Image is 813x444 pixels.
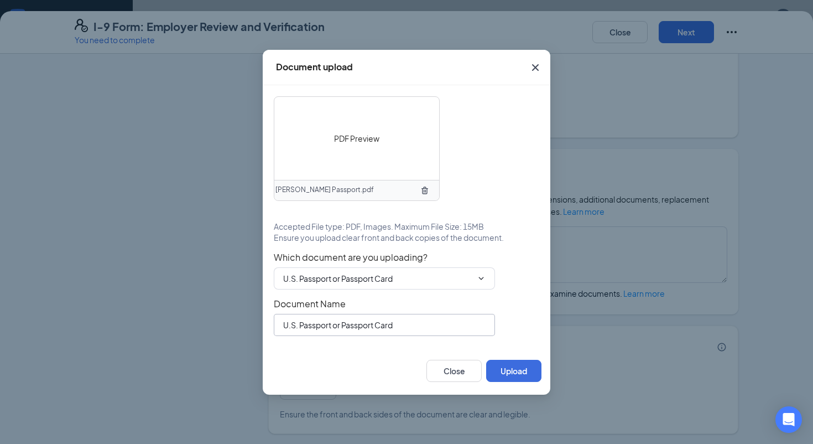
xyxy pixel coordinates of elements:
[426,360,482,382] button: Close
[775,406,802,433] div: Open Intercom Messenger
[276,61,353,73] div: Document upload
[520,50,550,85] button: Close
[274,232,504,243] span: Ensure you upload clear front and back copies of the document.
[420,186,429,195] svg: TrashOutline
[274,314,495,336] input: Enter document name
[274,252,539,263] span: Which document are you uploading?
[416,182,434,199] button: TrashOutline
[334,132,379,144] span: PDF Preview
[529,61,542,74] svg: Cross
[275,185,374,195] span: [PERSON_NAME] Passport.pdf
[274,298,539,309] span: Document Name
[486,360,541,382] button: Upload
[477,274,486,283] svg: ChevronDown
[283,272,472,285] input: Select document type
[274,221,484,232] span: Accepted File type: PDF, Images. Maximum File Size: 15MB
